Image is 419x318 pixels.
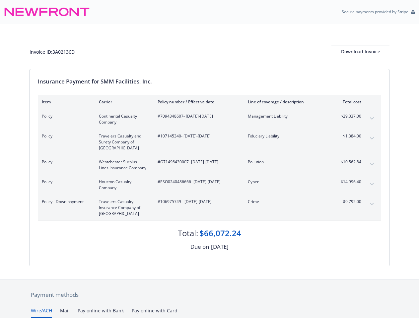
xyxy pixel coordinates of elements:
div: Invoice ID: 3A02136D [30,48,75,55]
button: expand content [367,133,377,144]
span: $14,996.40 [336,179,361,185]
span: Westchester Surplus Lines Insurance Company [99,159,147,171]
span: Pollution [248,159,326,165]
span: Policy - Down payment [42,199,88,205]
span: Cyber [248,179,326,185]
button: Mail [60,307,70,318]
span: Management Liability [248,113,326,119]
p: Secure payments provided by Stripe [342,9,408,15]
span: #106975749 - [DATE]-[DATE] [158,199,237,205]
div: PolicyHouston Casualty Company#ESO0240486666- [DATE]-[DATE]Cyber$14,996.40expand content [38,175,381,195]
button: Download Invoice [331,45,389,58]
button: expand content [367,199,377,209]
div: Insurance Payment for SMM Facilities, Inc. [38,77,381,86]
span: #7094348607 - [DATE]-[DATE] [158,113,237,119]
span: Policy [42,113,88,119]
button: expand content [367,159,377,170]
span: Continental Casualty Company [99,113,147,125]
span: $9,792.00 [336,199,361,205]
span: Fiduciary Liability [248,133,326,139]
span: #G71496430007 - [DATE]-[DATE] [158,159,237,165]
div: PolicyWestchester Surplus Lines Insurance Company#G71496430007- [DATE]-[DATE]Pollution$10,562.84e... [38,155,381,175]
div: [DATE] [211,242,229,251]
span: Policy [42,159,88,165]
span: Travelers Casualty Insurance Company of [GEOGRAPHIC_DATA] [99,199,147,217]
div: Carrier [99,99,147,105]
span: Houston Casualty Company [99,179,147,191]
div: Policy number / Effective date [158,99,237,105]
span: $29,337.00 [336,113,361,119]
div: Due on [190,242,209,251]
button: Pay online with Bank [78,307,124,318]
div: $66,072.24 [199,228,241,239]
div: Item [42,99,88,105]
div: Line of coverage / description [248,99,326,105]
span: Travelers Casualty and Surety Company of [GEOGRAPHIC_DATA] [99,133,147,151]
button: expand content [367,113,377,124]
span: Crime [248,199,326,205]
button: Pay online with Card [132,307,177,318]
button: Wire/ACH [31,307,52,318]
div: Policy - Down paymentTravelers Casualty Insurance Company of [GEOGRAPHIC_DATA]#106975749 - [DATE]... [38,195,381,221]
span: $1,384.00 [336,133,361,139]
div: PolicyTravelers Casualty and Surety Company of [GEOGRAPHIC_DATA]#107145340- [DATE]-[DATE]Fiduciar... [38,129,381,155]
span: $10,562.84 [336,159,361,165]
div: Total: [178,228,198,239]
div: PolicyContinental Casualty Company#7094348607- [DATE]-[DATE]Management Liability$29,337.00expand ... [38,109,381,129]
span: Policy [42,133,88,139]
button: expand content [367,179,377,189]
span: #107145340 - [DATE]-[DATE] [158,133,237,139]
div: Payment methods [31,291,388,299]
span: Policy [42,179,88,185]
div: Total cost [336,99,361,105]
span: #ESO0240486666 - [DATE]-[DATE] [158,179,237,185]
